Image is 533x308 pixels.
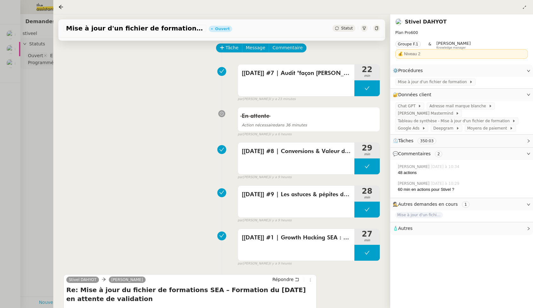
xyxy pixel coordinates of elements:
[238,218,243,223] span: par
[467,125,510,131] span: Moyens de paiement
[398,151,431,156] span: Commentaires
[269,97,296,102] span: il y a 23 minutes
[238,132,292,137] small: [PERSON_NAME]
[395,30,411,35] span: Plan Pro
[398,226,412,231] span: Autres
[273,44,303,51] span: Commentaire
[238,175,243,180] span: par
[109,277,146,283] a: [PERSON_NAME]
[390,222,533,235] div: 🧴Autres
[354,187,380,195] span: 28
[393,151,445,156] span: 💬
[215,27,230,31] div: Ouvert
[238,261,243,266] span: par
[226,44,239,51] span: Tâche
[395,212,443,218] span: Mise à jour d'un fichier de formation - [DATE]
[462,201,470,208] nz-tag: 1
[66,25,204,31] span: Mise à jour d'un fichier de formation - [DATE]
[398,51,525,57] div: 💰 Niveau 2
[390,135,533,147] div: ⏲️Tâches 350:03
[398,181,431,186] span: [PERSON_NAME]
[398,138,413,143] span: Tâches
[354,73,380,79] span: min
[395,18,402,25] img: users%2FKIcnt4T8hLMuMUUpHYCYQM06gPC2%2Favatar%2F1dbe3bdc-0f95-41bf-bf6e-fc84c6569aaf
[398,103,418,109] span: Chat GPT
[428,41,431,49] span: &
[238,97,296,102] small: [PERSON_NAME]
[269,132,292,137] span: il y a 6 heures
[270,276,301,283] button: Répondre
[354,195,380,200] span: min
[354,152,380,157] span: min
[405,19,447,25] a: Stivel DAHYOT
[354,66,380,73] span: 22
[272,276,293,283] span: Répondre
[398,164,431,170] span: [PERSON_NAME]
[418,138,436,144] nz-tag: 350:03
[393,202,472,207] span: 🕵️
[216,44,242,52] button: Tâche
[435,151,443,157] nz-tag: 2
[431,164,461,170] span: [DATE] à 10:34
[393,226,412,231] span: 🧴
[242,69,351,78] span: [[DATE]] #7 | Audit "façon [PERSON_NAME]-Van"
[429,103,488,109] span: Adresse mail marque blanche
[269,175,292,180] span: il y a 9 heures
[411,30,418,35] span: 600
[354,238,380,243] span: min
[437,41,471,49] app-user-label: Knowledge manager
[398,202,458,207] span: Autres demandes en cours
[242,123,307,127] span: dans 36 minutes
[398,118,512,124] span: Tableau de synthèse - Mise à jour d'un fichier de formation
[398,110,456,117] span: [PERSON_NAME] Mastermind
[393,67,426,74] span: ⚙️
[390,148,533,160] div: 💬Commentaires 2
[269,218,292,223] span: il y a 9 heures
[242,123,275,127] span: Action nécessaire
[242,113,269,119] span: En attente
[390,89,533,101] div: 🔐Données client
[431,181,461,186] span: [DATE] à 10:29
[238,261,292,266] small: [PERSON_NAME]
[398,92,431,97] span: Données client
[398,79,469,85] span: Mise à jour d'un fichier de formation
[398,186,528,193] div: 60 min en actions pour Stivel ?
[242,233,351,243] span: [[DATE]] #1 | Growth Hacking SEA : La méthode pour dominer Google Ads à contre-courant
[238,97,243,102] span: par
[354,230,380,238] span: 27
[269,44,306,52] button: Commentaire
[238,132,243,137] span: par
[238,175,292,180] small: [PERSON_NAME]
[66,285,314,303] h4: Re: Mise à jour du fichier de formations SEA – Formation du [DATE] en attente de validation
[437,41,471,46] span: [PERSON_NAME]
[246,44,265,51] span: Message
[354,144,380,152] span: 29
[242,147,351,156] span: [[DATE]] #8 | Conversions & Valeur de conversion en Lead Gen
[341,26,353,30] span: Statut
[398,170,528,176] div: 48 actions
[393,138,441,143] span: ⏲️
[242,44,269,52] button: Message
[269,261,292,266] span: il y a 9 heures
[395,41,421,47] nz-tag: Groupe F.1
[242,190,351,199] span: [[DATE]] #9 | Les astuces & pépites de l'année des membres
[393,91,434,98] span: 🔐
[437,46,466,50] span: Knowledge manager
[238,218,292,223] small: [PERSON_NAME]
[398,125,422,131] span: Google Ads
[390,64,533,77] div: ⚙️Procédures
[433,125,456,131] span: Deepgram
[66,277,99,283] a: Stivel DAHYOT
[398,68,423,73] span: Procédures
[390,198,533,211] div: 🕵️Autres demandes en cours 1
